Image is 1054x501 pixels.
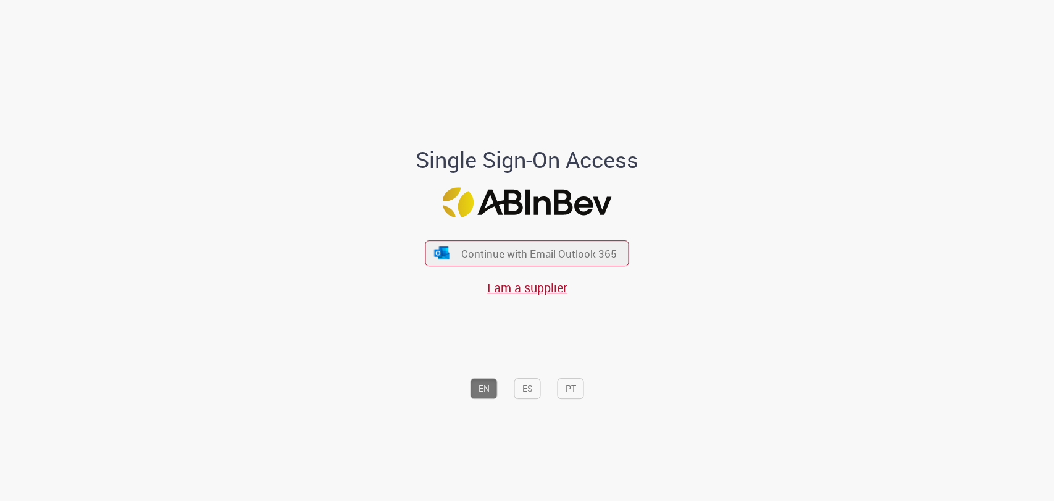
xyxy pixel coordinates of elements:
img: ícone Azure/Microsoft 360 [433,246,450,259]
button: PT [558,378,584,399]
button: ES [514,378,541,399]
h1: Single Sign-On Access [356,148,698,173]
span: Continue with Email Outlook 365 [461,246,617,261]
button: ícone Azure/Microsoft 360 Continue with Email Outlook 365 [425,240,629,266]
button: EN [471,378,498,399]
img: Logo ABInBev [443,187,612,217]
a: I am a supplier [487,279,567,296]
